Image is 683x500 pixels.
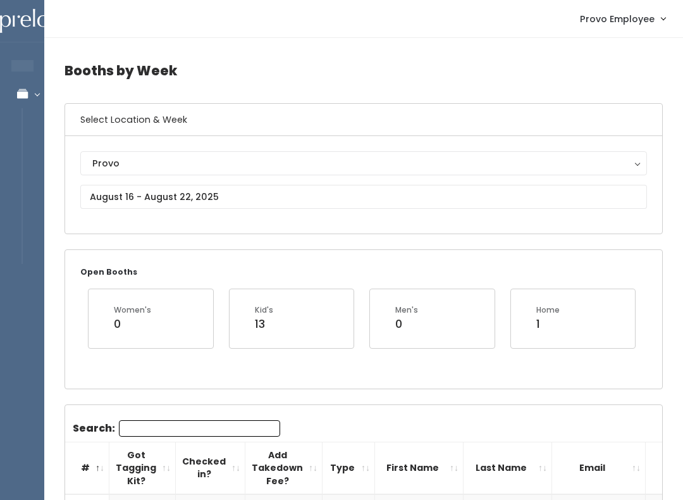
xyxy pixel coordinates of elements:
[395,304,418,316] div: Men's
[92,156,635,170] div: Provo
[255,304,273,316] div: Kid's
[245,442,323,494] th: Add Takedown Fee?: activate to sort column ascending
[73,420,280,437] label: Search:
[536,316,560,332] div: 1
[536,304,560,316] div: Home
[114,316,151,332] div: 0
[119,420,280,437] input: Search:
[80,151,647,175] button: Provo
[375,442,464,494] th: First Name: activate to sort column ascending
[567,5,678,32] a: Provo Employee
[323,442,375,494] th: Type: activate to sort column ascending
[65,442,109,494] th: #: activate to sort column descending
[464,442,552,494] th: Last Name: activate to sort column ascending
[176,442,245,494] th: Checked in?: activate to sort column ascending
[114,304,151,316] div: Women's
[580,12,655,26] span: Provo Employee
[395,316,418,332] div: 0
[65,53,663,88] h4: Booths by Week
[255,316,273,332] div: 13
[109,442,176,494] th: Got Tagging Kit?: activate to sort column ascending
[80,185,647,209] input: August 16 - August 22, 2025
[552,442,646,494] th: Email: activate to sort column ascending
[80,266,137,277] small: Open Booths
[65,104,662,136] h6: Select Location & Week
